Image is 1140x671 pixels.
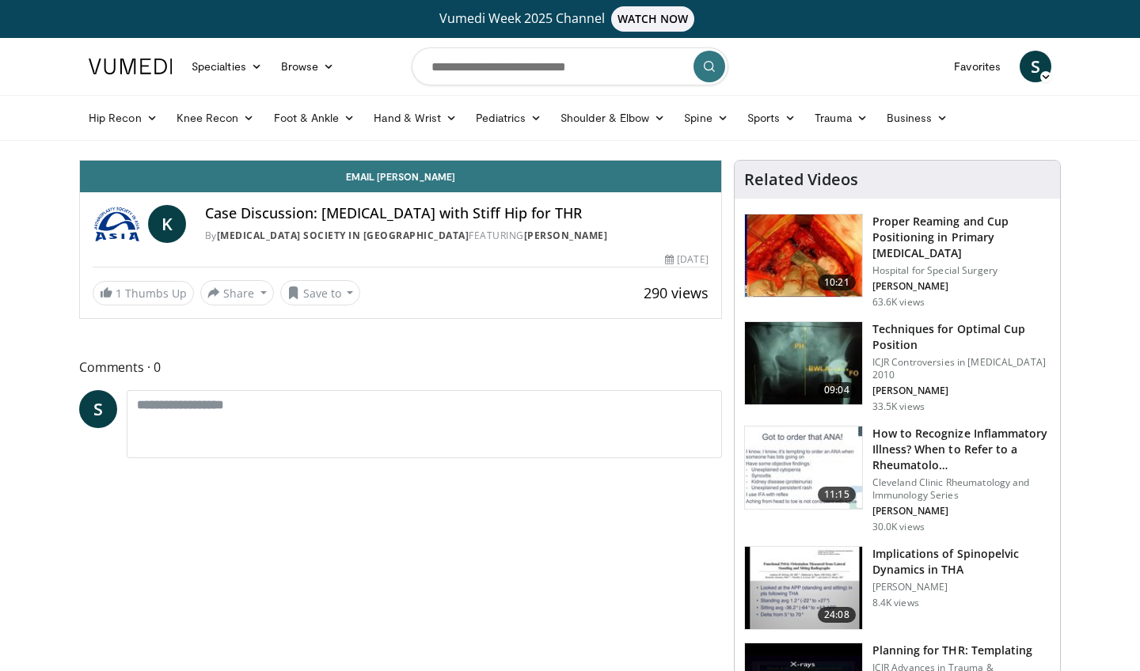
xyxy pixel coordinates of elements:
a: Trauma [805,102,877,134]
h3: Implications of Spinopelvic Dynamics in THA [872,546,1051,578]
img: 5cecf4a9-46a2-4e70-91ad-1322486e7ee4.150x105_q85_crop-smart_upscale.jpg [745,426,862,509]
a: Favorites [944,51,1010,82]
a: Shoulder & Elbow [551,102,674,134]
p: Hospital for Special Surgery [872,264,1051,277]
a: 24:08 Implications of Spinopelvic Dynamics in THA [PERSON_NAME] 8.4K views [744,546,1051,630]
p: [PERSON_NAME] [872,385,1051,397]
a: Hip Recon [79,102,167,134]
span: 11:15 [818,487,856,502]
a: [MEDICAL_DATA] Society in [GEOGRAPHIC_DATA] [217,229,469,242]
span: 09:04 [818,382,856,398]
span: 10:21 [818,275,856,290]
h3: Proper Reaming and Cup Positioning in Primary [MEDICAL_DATA] [872,214,1051,261]
a: 10:21 Proper Reaming and Cup Positioning in Primary [MEDICAL_DATA] Hospital for Special Surgery [... [744,214,1051,309]
h3: How to Recognize Inflammatory Illness? When to Refer to a Rheumatolo… [872,426,1051,473]
div: By FEATURING [205,229,709,243]
a: Pediatrics [466,102,551,134]
p: 30.0K views [872,521,925,533]
span: 24:08 [818,607,856,623]
input: Search topics, interventions [412,47,728,85]
a: Vumedi Week 2025 ChannelWATCH NOW [91,6,1049,32]
p: Cleveland Clinic Rheumatology and Immunology Series [872,476,1051,502]
a: Browse [272,51,344,82]
img: Screen_shot_2010-09-10_at_12.36.11_PM_2.png.150x105_q85_crop-smart_upscale.jpg [745,322,862,404]
span: Comments 0 [79,357,722,377]
h4: Case Discussion: [MEDICAL_DATA] with Stiff Hip for THR [205,205,709,222]
p: [PERSON_NAME] [872,505,1051,517]
a: Specialties [182,51,272,82]
a: Foot & Ankle [264,102,365,134]
span: 1 [116,286,122,301]
h3: Techniques for Optimal Cup Position [872,321,1051,353]
h3: Planning for THR: Templating [872,643,1051,658]
p: ICJR Controversies in [MEDICAL_DATA] 2010 [872,356,1051,381]
span: 290 views [644,283,709,302]
p: 33.5K views [872,400,925,413]
a: Spine [674,102,737,134]
p: 8.4K views [872,597,919,609]
button: Save to [280,280,361,305]
a: S [1020,51,1051,82]
img: Arthroplasty Society in Asia [93,205,142,243]
img: 9ceeadf7-7a50-4be6-849f-8c42a554e74d.150x105_q85_crop-smart_upscale.jpg [745,214,862,297]
span: WATCH NOW [611,6,695,32]
p: [PERSON_NAME] [872,280,1051,293]
a: K [148,205,186,243]
a: 11:15 How to Recognize Inflammatory Illness? When to Refer to a Rheumatolo… Cleveland Clinic Rheu... [744,426,1051,533]
p: 63.6K views [872,296,925,309]
img: 74d4bff1-f7fa-4e32-bb20-85842c495601.150x105_q85_crop-smart_upscale.jpg [745,547,862,629]
a: Knee Recon [167,102,264,134]
img: VuMedi Logo [89,59,173,74]
a: [PERSON_NAME] [524,229,608,242]
a: Sports [738,102,806,134]
p: [PERSON_NAME] [872,581,1051,593]
a: Business [877,102,958,134]
a: Email [PERSON_NAME] [80,161,721,192]
a: Hand & Wrist [364,102,466,134]
div: [DATE] [665,252,708,267]
h4: Related Videos [744,170,858,189]
button: Share [200,280,274,305]
a: S [79,390,117,428]
a: 09:04 Techniques for Optimal Cup Position ICJR Controversies in [MEDICAL_DATA] 2010 [PERSON_NAME]... [744,321,1051,413]
a: 1 Thumbs Up [93,281,194,305]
